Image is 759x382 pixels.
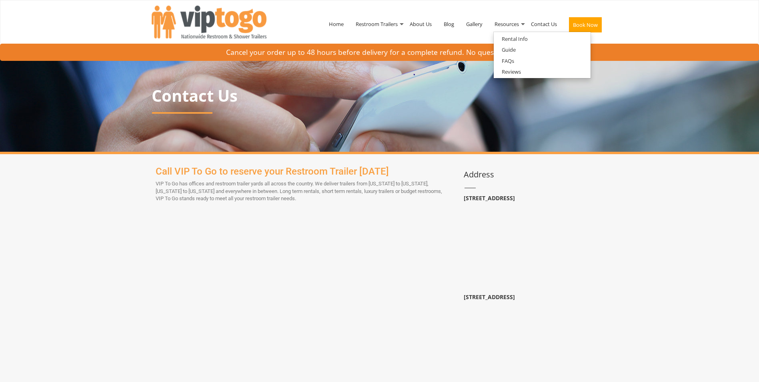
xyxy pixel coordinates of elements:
[569,17,602,32] button: Book Now
[489,3,525,45] a: Resources
[460,3,489,45] a: Gallery
[494,67,529,77] a: Reviews
[494,56,522,66] a: FAQs
[464,170,608,179] h3: Address
[156,166,448,177] h1: Call VIP To Go to reserve your Restroom Trailer [DATE]
[404,3,438,45] a: About Us
[494,34,536,44] a: Rental Info
[494,45,524,55] a: Guide
[152,87,608,105] p: Contact Us
[438,3,460,45] a: Blog
[464,293,515,301] b: [STREET_ADDRESS]
[464,194,515,202] b: [STREET_ADDRESS]
[563,3,608,50] a: Book Now
[350,3,404,45] a: Restroom Trailers
[323,3,350,45] a: Home
[152,6,266,38] img: VIPTOGO
[525,3,563,45] a: Contact Us
[156,166,448,203] div: VIP To Go has offices and restroom trailer yards all across the country. We deliver trailers from...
